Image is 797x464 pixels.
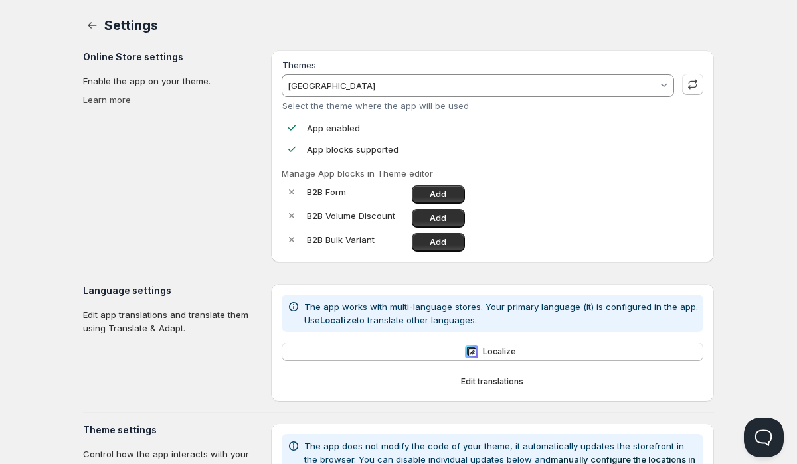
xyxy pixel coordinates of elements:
b: Localize [320,315,357,325]
p: Manage App blocks in Theme editor [282,167,703,180]
span: Edit translations [461,376,523,387]
a: Add [412,209,465,228]
label: Themes [282,60,316,70]
span: Add [430,237,446,248]
p: B2B Bulk Variant [307,233,406,246]
a: Add [412,185,465,204]
p: The app works with multi-language stores. Your primary language (it) is configured in the app. Us... [304,300,698,327]
button: Edit translations [282,372,703,391]
p: Enable the app on your theme. [83,74,260,88]
p: App blocks supported [307,143,398,156]
a: Add [412,233,465,252]
span: Add [430,213,446,224]
a: Learn more [83,94,131,105]
h3: Theme settings [83,424,260,437]
h3: Online Store settings [83,50,260,64]
p: Edit app translations and translate them using Translate & Adapt. [83,308,260,335]
div: Select the theme where the app will be used [282,100,674,111]
iframe: Help Scout Beacon - Open [744,418,784,457]
h3: Language settings [83,284,260,297]
span: Localize [483,347,516,357]
img: Localize [465,345,478,358]
p: App enabled [307,121,360,135]
span: Add [430,189,446,200]
button: LocalizeLocalize [282,343,703,361]
p: B2B Volume Discount [307,209,406,222]
p: B2B Form [307,185,406,198]
span: Settings [104,17,157,33]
